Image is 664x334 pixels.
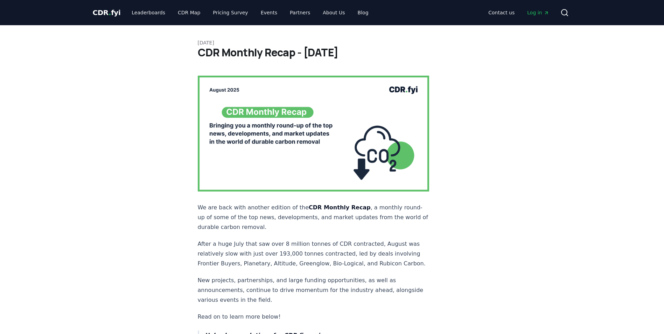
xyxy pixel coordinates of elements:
[198,46,467,59] h1: CDR Monthly Recap - [DATE]
[284,6,316,19] a: Partners
[126,6,171,19] a: Leaderboards
[483,6,520,19] a: Contact us
[207,6,253,19] a: Pricing Survey
[527,9,549,16] span: Log in
[172,6,206,19] a: CDR Map
[198,276,429,305] p: New projects, partnerships, and large funding opportunities, as well as announcements, continue t...
[317,6,350,19] a: About Us
[255,6,283,19] a: Events
[93,8,121,17] span: CDR fyi
[198,39,467,46] p: [DATE]
[198,203,429,232] p: We are back with another edition of the , a monthly round-up of some of the top news, development...
[93,8,121,18] a: CDR.fyi
[522,6,554,19] a: Log in
[109,8,111,17] span: .
[198,239,429,269] p: After a huge July that saw over 8 million tonnes of CDR contracted, August was relatively slow wi...
[309,204,371,211] strong: CDR Monthly Recap
[198,76,429,192] img: blog post image
[352,6,374,19] a: Blog
[126,6,374,19] nav: Main
[483,6,554,19] nav: Main
[198,312,429,322] p: Read on to learn more below!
